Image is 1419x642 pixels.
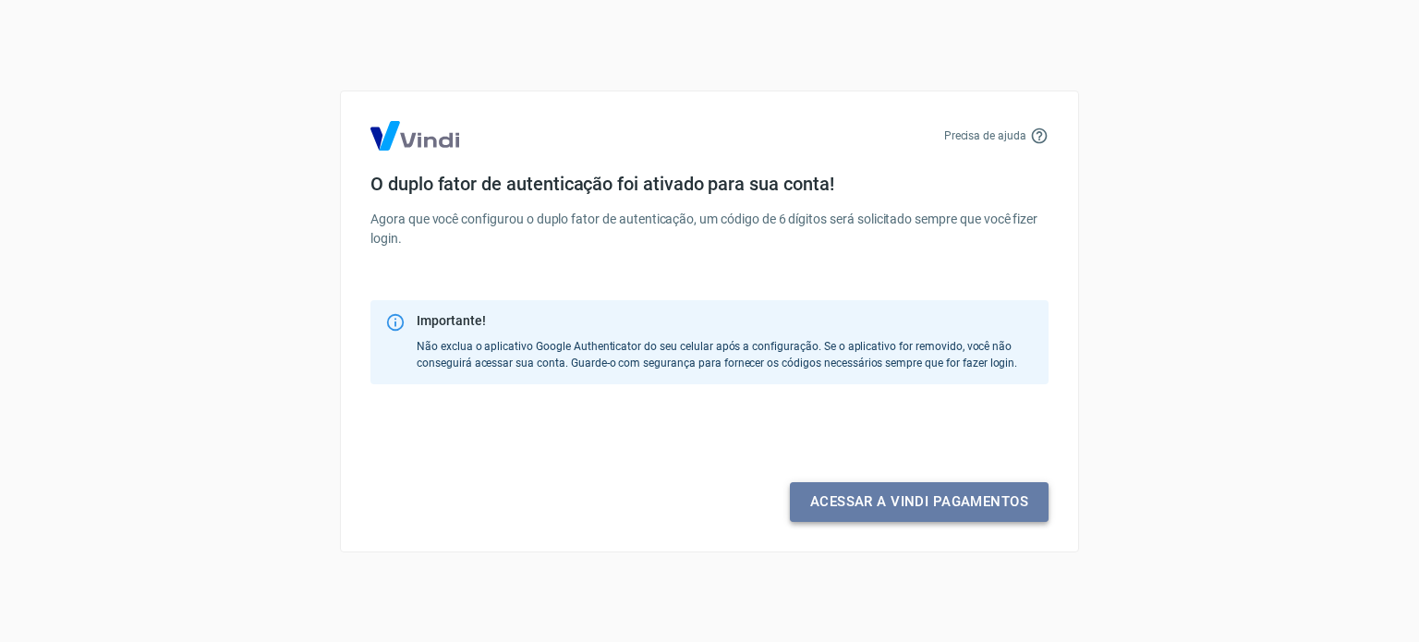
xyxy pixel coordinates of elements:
h4: O duplo fator de autenticação foi ativado para sua conta! [370,173,1049,195]
p: Precisa de ajuda [944,127,1026,144]
div: Não exclua o aplicativo Google Authenticator do seu celular após a configuração. Se o aplicativo ... [417,306,1034,379]
a: Acessar a Vindi pagamentos [790,482,1049,521]
img: Logo Vind [370,121,459,151]
div: Importante! [417,311,1034,331]
p: Agora que você configurou o duplo fator de autenticação, um código de 6 dígitos será solicitado s... [370,210,1049,248]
